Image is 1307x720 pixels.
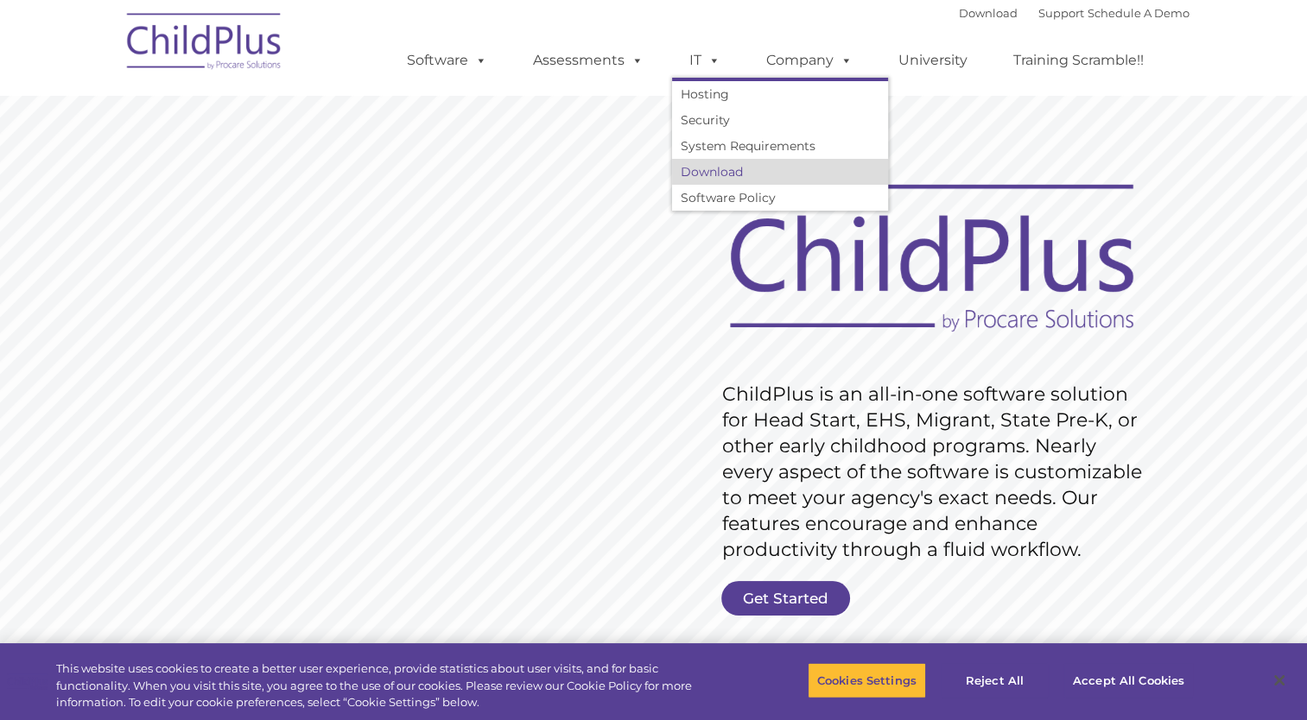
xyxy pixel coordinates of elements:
a: Download [672,159,888,185]
a: Support [1038,6,1084,20]
a: Software Policy [672,185,888,211]
a: Schedule A Demo [1088,6,1190,20]
button: Close [1260,661,1298,699]
a: Hosting [672,81,888,107]
button: Cookies Settings [808,662,926,698]
button: Accept All Cookies [1063,662,1194,698]
button: Reject All [941,662,1049,698]
a: Software [390,43,504,78]
img: ChildPlus by Procare Solutions [118,1,291,87]
a: Training Scramble!! [996,43,1161,78]
a: University [881,43,985,78]
font: | [959,6,1190,20]
a: IT [672,43,738,78]
a: Security [672,107,888,133]
a: Download [959,6,1018,20]
a: Assessments [516,43,661,78]
a: System Requirements [672,133,888,159]
a: Company [749,43,870,78]
div: This website uses cookies to create a better user experience, provide statistics about user visit... [56,660,719,711]
a: Get Started [721,581,850,616]
rs-layer: ChildPlus is an all-in-one software solution for Head Start, EHS, Migrant, State Pre-K, or other ... [722,382,1151,563]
